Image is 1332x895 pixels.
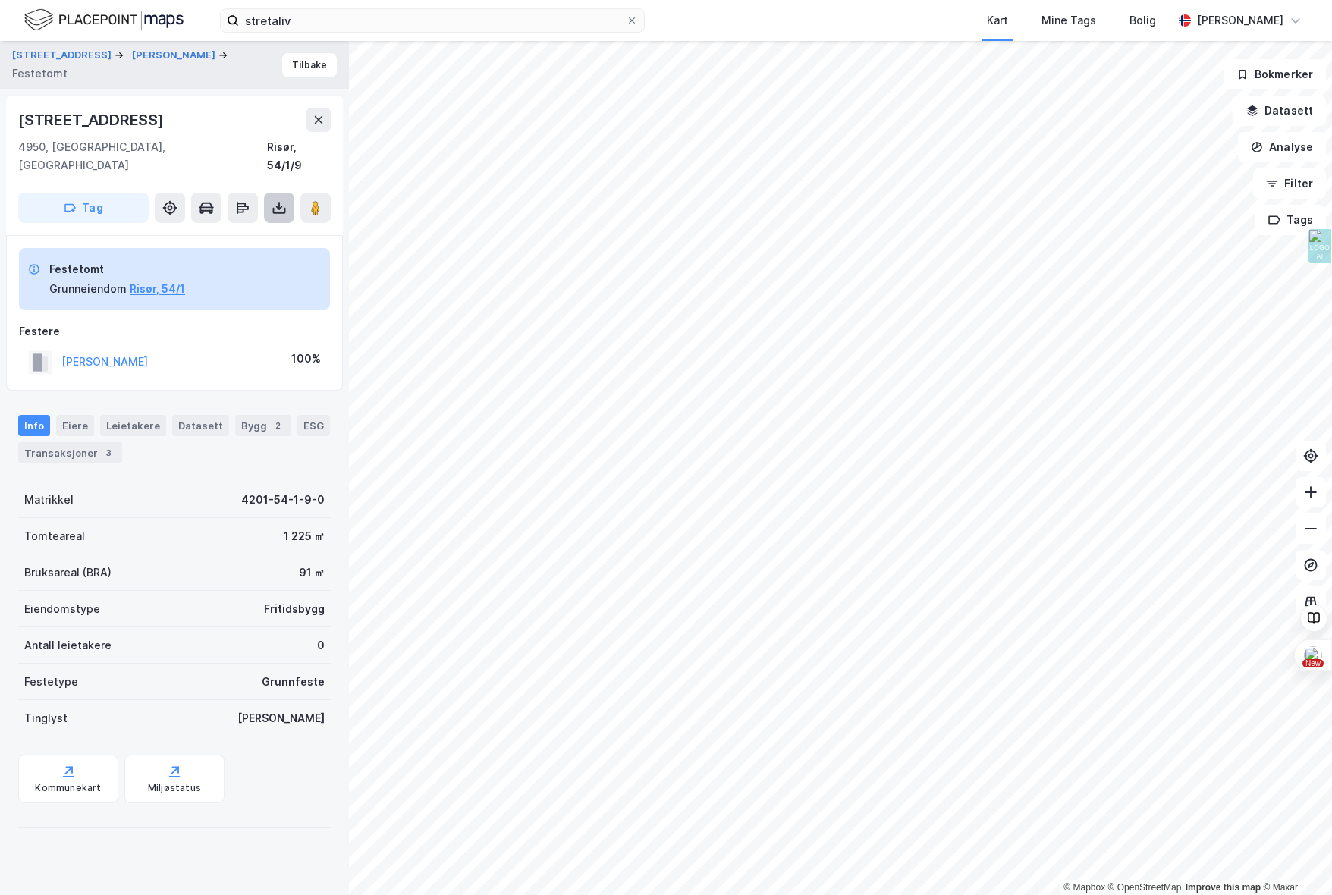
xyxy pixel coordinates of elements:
div: Info [18,415,50,436]
button: Datasett [1233,96,1326,126]
button: Analyse [1238,132,1326,162]
button: Tilbake [282,53,337,77]
div: Bruksareal (BRA) [24,564,112,582]
iframe: Chat Widget [1256,822,1332,895]
img: logo.f888ab2527a4732fd821a326f86c7f29.svg [24,7,184,33]
div: Fritidsbygg [264,600,325,618]
div: Eiendomstype [24,600,100,618]
div: Grunnfeste [262,673,325,691]
button: [PERSON_NAME] [132,48,218,63]
div: Matrikkel [24,491,74,509]
a: Improve this map [1186,882,1261,893]
div: Grunneiendom [49,280,127,298]
div: 91 ㎡ [299,564,325,582]
div: Eiere [56,415,94,436]
a: OpenStreetMap [1108,882,1182,893]
div: Mine Tags [1041,11,1096,30]
div: Tomteareal [24,527,85,545]
div: 0 [317,636,325,655]
div: 3 [101,445,116,460]
div: [STREET_ADDRESS] [18,108,167,132]
div: Festetype [24,673,78,691]
div: Leietakere [100,415,166,436]
button: Filter [1253,168,1326,199]
div: [PERSON_NAME] [237,709,325,727]
input: Søk på adresse, matrikkel, gårdeiere, leietakere eller personer [239,9,626,32]
div: 100% [291,350,321,368]
button: Tags [1255,205,1326,235]
button: Tag [18,193,149,223]
div: Bygg [235,415,291,436]
div: Festere [19,322,330,341]
div: Kontrollprogram for chat [1256,822,1332,895]
div: 4950, [GEOGRAPHIC_DATA], [GEOGRAPHIC_DATA] [18,138,267,174]
div: Datasett [172,415,229,436]
a: Mapbox [1063,882,1105,893]
div: 4201-54-1-9-0 [241,491,325,509]
div: Tinglyst [24,709,68,727]
div: Transaksjoner [18,442,122,463]
div: [PERSON_NAME] [1197,11,1283,30]
div: Festetomt [49,260,185,278]
div: Bolig [1129,11,1156,30]
button: [STREET_ADDRESS] [12,48,115,63]
div: Kart [987,11,1008,30]
div: 2 [270,418,285,433]
div: Antall leietakere [24,636,112,655]
button: Bokmerker [1224,59,1326,89]
div: Risør, 54/1/9 [267,138,331,174]
div: Miljøstatus [148,782,201,794]
div: Festetomt [12,64,68,83]
div: ESG [297,415,330,436]
div: Kommunekart [35,782,101,794]
div: 1 225 ㎡ [284,527,325,545]
button: Risør, 54/1 [130,280,185,298]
